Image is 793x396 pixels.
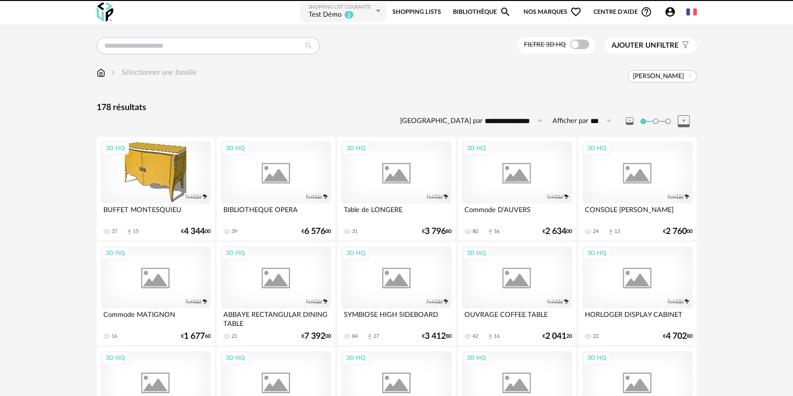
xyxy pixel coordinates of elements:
span: Magnify icon [500,6,511,18]
span: Nos marques [523,1,582,23]
div: Test Démo [309,10,341,20]
span: Help Circle Outline icon [641,6,652,18]
button: Ajouter unfiltre Filter icon [604,38,697,53]
img: svg+xml;base64,PHN2ZyB3aWR0aD0iMTYiIGhlaWdodD0iMTYiIHZpZXdCb3g9IjAgMCAxNiAxNiIgZmlsbD0ibm9uZSIgeG... [110,67,117,78]
span: [PERSON_NAME] [633,72,684,81]
img: OXP [97,2,113,22]
span: Filtre 3D HQ [524,41,566,48]
div: Shopping List courante [309,4,373,10]
img: svg+xml;base64,PHN2ZyB3aWR0aD0iMTYiIGhlaWdodD0iMTciIHZpZXdCb3g9IjAgMCAxNiAxNyIgZmlsbD0ibm9uZSIgeG... [97,67,105,78]
div: Sélectionner une famille [110,67,197,78]
span: Account Circle icon [664,6,680,18]
sup: 3 [344,10,354,19]
a: Shopping Lists [392,1,441,23]
span: Heart Outline icon [570,6,582,18]
span: Ajouter un [612,42,656,49]
span: Account Circle icon [664,6,676,18]
img: fr [686,7,697,17]
span: filtre [612,41,679,51]
span: Filter icon [679,41,690,51]
a: BibliothèqueMagnify icon [453,1,511,23]
span: Centre d'aideHelp Circle Outline icon [593,6,652,18]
